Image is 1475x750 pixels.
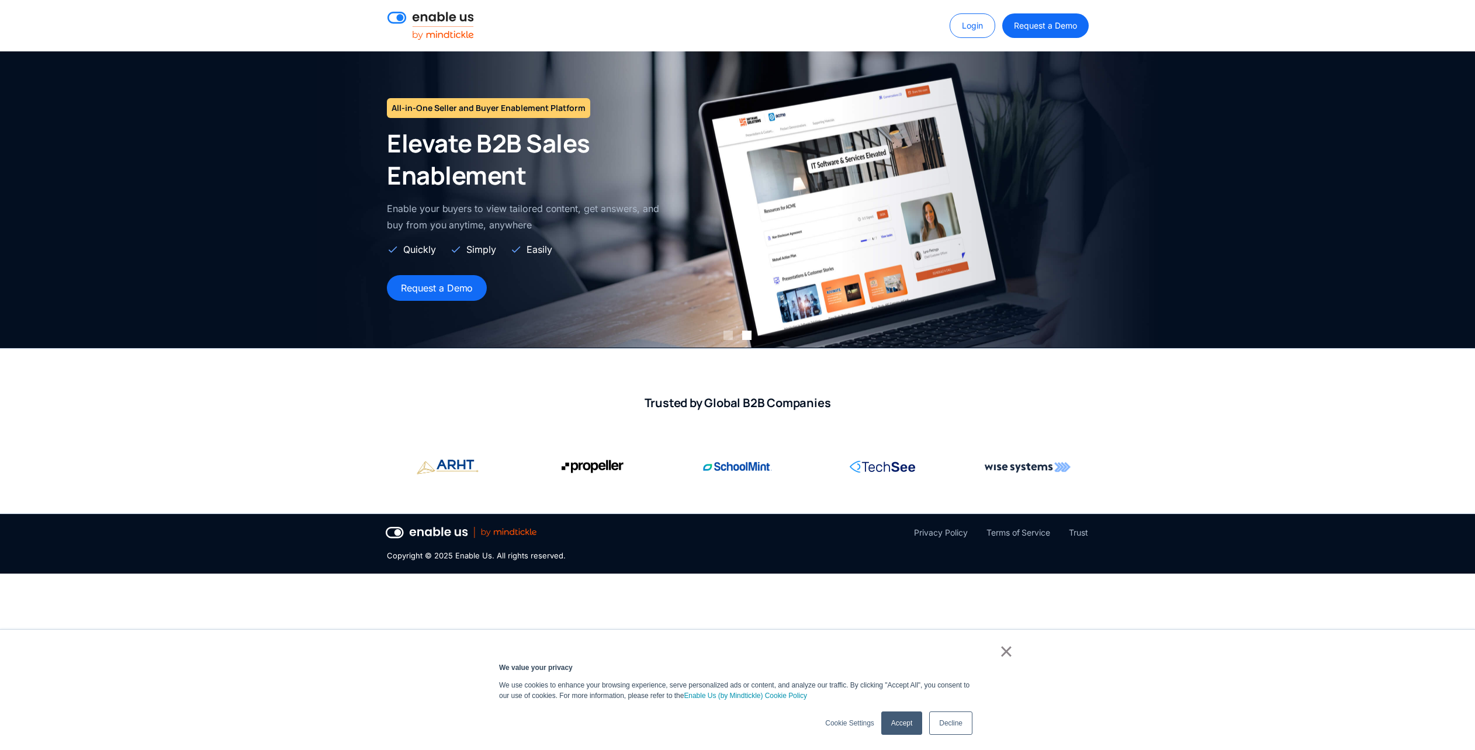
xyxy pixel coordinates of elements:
a: Login [950,13,995,38]
img: Check Icon [450,244,462,255]
a: Privacy Policy [914,526,967,540]
img: Wise Systems corporate logo [985,455,1071,478]
a: × [999,646,1013,657]
img: Propeller Aero corporate logo [562,455,624,478]
h2: Elevate B2B Sales Enablement [387,127,666,191]
img: Check Icon [387,244,399,255]
div: Show slide 1 of 2 [723,331,733,340]
img: SchoolMint corporate logo [703,455,772,478]
h2: Trusted by Global B2B Companies [387,395,1088,411]
a: Accept [881,711,922,735]
img: Propeller Aero corporate logo [417,455,479,479]
div: Quickly [403,242,436,256]
img: RingCentral corporate logo [850,455,915,478]
div: Simply [466,242,496,256]
strong: We value your privacy [499,664,573,672]
a: Enable Us (by Mindtickle) Cookie Policy [684,690,807,701]
div: Copyright © 2025 Enable Us. All rights reserved. [387,550,566,562]
img: Check Icon [510,244,522,255]
a: Terms of Service [986,526,1050,540]
a: Request a Demo [387,275,487,301]
div: Easily [527,242,552,256]
iframe: Qualified Messenger [1267,473,1475,750]
div: Show slide 2 of 2 [742,331,752,340]
a: Request a Demo [1002,13,1088,38]
a: Trust [1069,526,1088,540]
p: Enable your buyers to view tailored content, get answers, and buy from you anytime, anywhere [387,200,666,233]
a: Decline [929,711,972,735]
a: Cookie Settings [825,718,874,728]
p: We use cookies to enhance your browsing experience, serve personalized ads or content, and analyz... [499,680,976,701]
h1: All-in-One Seller and Buyer Enablement Platform [387,98,590,118]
